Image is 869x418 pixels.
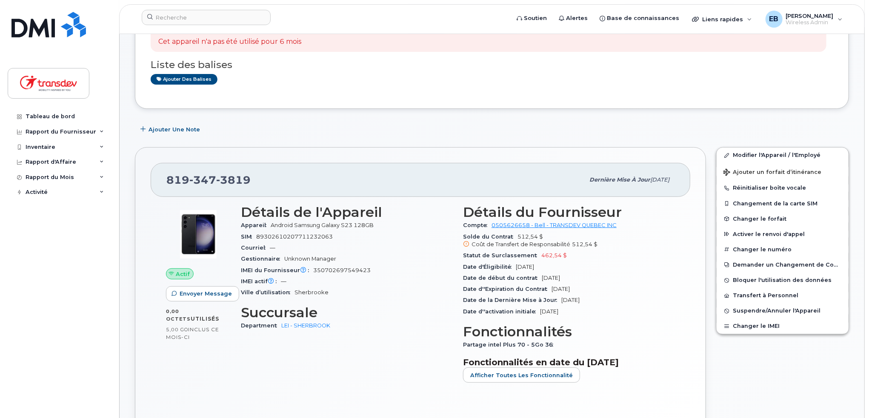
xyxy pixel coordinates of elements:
[241,245,270,251] span: Courriel
[271,222,374,228] span: Android Samsung Galaxy S23 128GB
[717,288,849,303] button: Transfert à Personnel
[241,267,313,273] span: IMEI du Fournisseur
[294,289,329,296] span: Sherbrooke
[151,60,833,70] h3: Liste des balises
[463,367,580,383] button: Afficher Toutes les Fonctionnalité
[786,12,834,19] span: [PERSON_NAME]
[463,308,540,315] span: Date d''activation initiale
[733,308,820,314] span: Suspendre/Annuler l'Appareil
[166,327,188,333] span: 5,00 Go
[241,222,271,228] span: Appareil
[717,257,849,273] button: Demander un Changement de Compte
[717,148,849,163] a: Modifier l'Appareil / l'Employé
[189,173,216,186] span: 347
[470,371,573,379] span: Afficher Toutes les Fonctionnalité
[241,256,284,262] span: Gestionnaire
[511,10,553,27] a: Soutien
[723,169,821,177] span: Ajouter un forfait d’itinérance
[463,297,561,303] span: Date de la Dernière Mise à Jour
[463,357,675,367] h3: Fonctionnalités en date du [DATE]
[463,341,557,348] span: Partage intel Plus 70 - 5Go 36
[149,125,200,134] span: Ajouter une Note
[142,10,271,25] input: Recherche
[717,318,849,334] button: Changer le IMEI
[516,264,534,270] span: [DATE]
[650,176,669,183] span: [DATE]
[281,278,286,284] span: —
[191,316,219,322] span: utilisés
[717,163,849,180] button: Ajouter un forfait d’itinérance
[241,305,453,320] h3: Succursale
[166,286,239,301] button: Envoyer Message
[717,242,849,257] button: Changer le numéro
[541,252,567,259] span: 462,54 $
[472,241,570,247] span: Coût de Transfert de Responsabilité
[607,14,679,23] span: Base de connaissances
[166,308,191,322] span: 0,00 Octets
[717,227,849,242] button: Activer le renvoi d'appel
[702,16,743,23] span: Liens rapides
[135,122,207,137] button: Ajouter une Note
[241,205,453,220] h3: Détails de l'Appareil
[566,14,588,23] span: Alertes
[572,241,597,247] span: 512,54 $
[733,216,786,222] span: Changer le forfait
[717,180,849,196] button: Réinitialiser boîte vocale
[561,297,580,303] span: [DATE]
[552,286,570,292] span: [DATE]
[270,245,275,251] span: —
[463,205,675,220] h3: Détails du Fournisseur
[733,231,805,237] span: Activer le renvoi d'appel
[717,303,849,318] button: Suspendre/Annuler l'Appareil
[463,252,541,259] span: Statut de Surclassement
[686,11,758,28] div: Liens rapides
[542,275,560,281] span: [DATE]
[769,14,779,24] span: EB
[166,326,219,340] span: inclus ce mois-ci
[589,176,650,183] span: Dernière mise à jour
[241,278,281,284] span: IMEI actif
[216,173,251,186] span: 3819
[176,270,190,278] span: Actif
[151,74,217,85] a: Ajouter des balises
[463,233,675,249] span: 512,54 $
[166,173,251,186] span: 819
[241,233,256,240] span: SIM
[173,209,224,260] img: image20231002-3703462-r49339.jpeg
[786,19,834,26] span: Wireless Admin
[463,286,552,292] span: Date d''Expiration du Contrat
[463,264,516,270] span: Date d'Éligibilité
[241,322,281,329] span: Department
[284,256,336,262] span: Unknown Manager
[180,290,232,298] span: Envoyer Message
[717,273,849,288] button: Bloquer l'utilisation des données
[158,37,301,47] p: Cet appareil n'a pas été utilisé pour 6 mois
[717,196,849,211] button: Changement de la carte SIM
[463,324,675,339] h3: Fonctionnalités
[524,14,547,23] span: Soutien
[463,222,492,228] span: Compte
[241,289,294,296] span: Ville d’utilisation
[281,322,330,329] a: LEI - SHERBROOK
[594,10,685,27] a: Base de connaissances
[717,211,849,227] button: Changer le forfait
[256,233,333,240] span: 89302610207711232063
[463,275,542,281] span: Date de début du contrat
[760,11,849,28] div: Ella Bernier
[313,267,371,273] span: 350702697549423
[540,308,558,315] span: [DATE]
[553,10,594,27] a: Alertes
[492,222,617,228] a: 0505626658 - Bell - TRANSDEV QUEBEC INC
[463,233,517,240] span: Solde du Contrat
